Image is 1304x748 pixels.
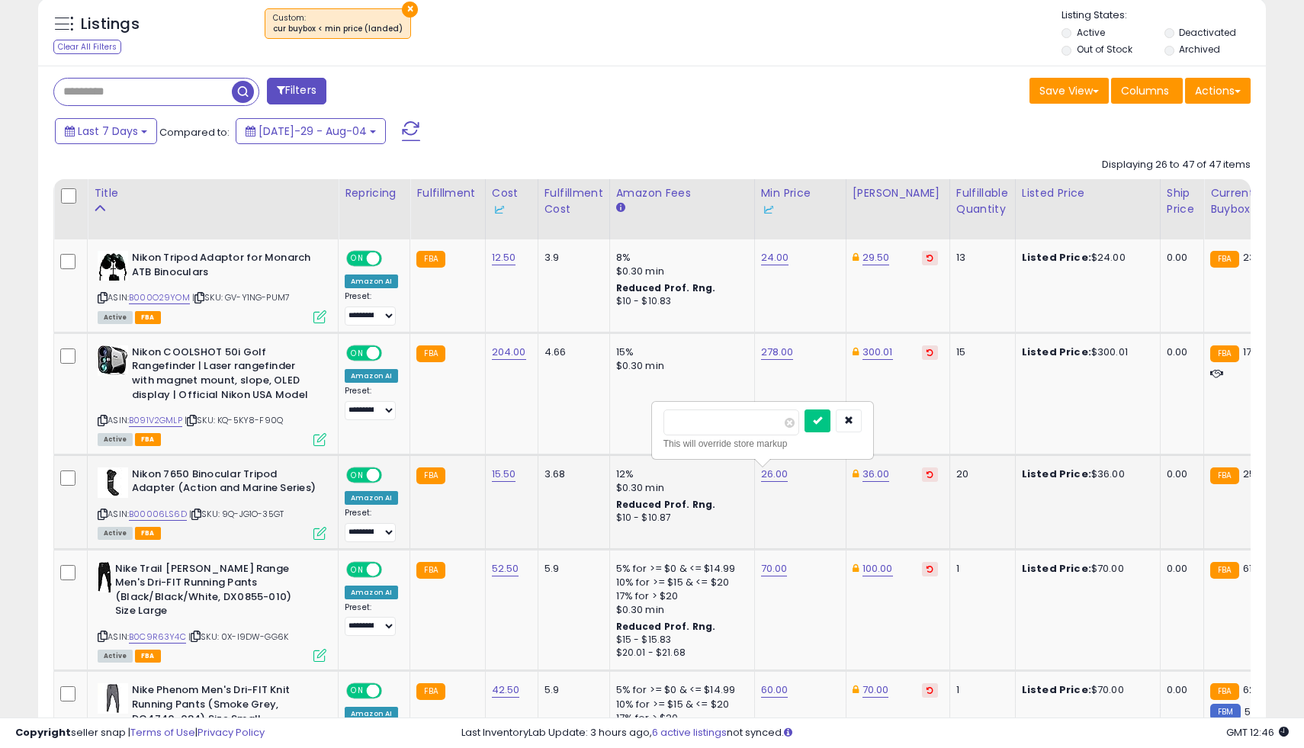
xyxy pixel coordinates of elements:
[416,562,445,579] small: FBA
[380,685,404,698] span: OFF
[135,650,161,663] span: FBA
[416,345,445,362] small: FBA
[862,345,893,360] a: 300.01
[98,467,128,498] img: 21lSBdBP5tL._SL40_.jpg
[416,251,445,268] small: FBA
[492,201,532,217] div: Some or all of the values in this column are provided from Inventory Lab.
[115,562,300,622] b: Nike Trail [PERSON_NAME] Range Men's Dri-FIT Running Pants (Black/Black/White, DX0855-010) Size L...
[956,683,1004,697] div: 1
[129,508,187,521] a: B00006LS6D
[544,467,598,481] div: 3.68
[98,251,128,281] img: 41mgNGfHeHL._SL40_.jpg
[416,683,445,700] small: FBA
[348,468,367,481] span: ON
[616,201,625,215] small: Amazon Fees.
[129,631,186,644] a: B0C9R63Y4C
[98,650,133,663] span: All listings currently available for purchase on Amazon
[616,698,743,711] div: 10% for >= $15 & <= $20
[862,250,890,265] a: 29.50
[1210,562,1238,579] small: FBA
[1185,78,1251,104] button: Actions
[380,346,404,359] span: OFF
[135,311,161,324] span: FBA
[761,345,794,360] a: 278.00
[616,359,743,373] div: $0.30 min
[862,467,890,482] a: 36.00
[1121,83,1169,98] span: Columns
[132,683,317,730] b: Nike Phenom Men's Dri-FIT Knit Running Pants (Smoke Grey, DQ4740-084) Size Small
[185,414,283,426] span: | SKU: KQ-5KY8-F90Q
[1210,345,1238,362] small: FBA
[544,185,603,217] div: Fulfillment Cost
[956,185,1009,217] div: Fulfillable Quantity
[616,603,743,617] div: $0.30 min
[94,185,332,201] div: Title
[273,12,403,35] span: Custom:
[98,311,133,324] span: All listings currently available for purchase on Amazon
[862,682,889,698] a: 70.00
[761,682,789,698] a: 60.00
[267,78,326,104] button: Filters
[98,527,133,540] span: All listings currently available for purchase on Amazon
[348,685,367,698] span: ON
[416,467,445,484] small: FBA
[345,185,403,201] div: Repricing
[544,562,598,576] div: 5.9
[1102,158,1251,172] div: Displaying 26 to 47 of 47 items
[98,433,133,446] span: All listings currently available for purchase on Amazon
[1167,683,1192,697] div: 0.00
[492,561,519,576] a: 52.50
[98,345,326,445] div: ASIN:
[492,202,507,217] img: InventoryLab Logo
[130,725,195,740] a: Terms of Use
[81,14,140,35] h5: Listings
[98,683,128,714] img: 21-yqqt6udL._SL40_.jpg
[492,467,516,482] a: 15.50
[853,185,943,201] div: [PERSON_NAME]
[78,124,138,139] span: Last 7 Days
[616,647,743,660] div: $20.01 - $21.68
[192,291,290,303] span: | SKU: GV-Y1NG-PUM7
[652,725,727,740] a: 6 active listings
[1167,467,1192,481] div: 0.00
[198,725,265,740] a: Privacy Policy
[15,726,265,740] div: seller snap | |
[135,527,161,540] span: FBA
[1167,251,1192,265] div: 0.00
[761,202,776,217] img: InventoryLab Logo
[1243,467,1270,481] span: 25.96
[1179,26,1236,39] label: Deactivated
[616,512,743,525] div: $10 - $10.87
[345,369,398,383] div: Amazon AI
[55,118,157,144] button: Last 7 Days
[159,125,230,140] span: Compared to:
[416,185,478,201] div: Fulfillment
[1022,467,1091,481] b: Listed Price:
[1022,561,1091,576] b: Listed Price:
[1243,682,1264,697] span: 62.7
[761,201,840,217] div: Some or all of the values in this column are provided from Inventory Lab.
[1022,250,1091,265] b: Listed Price:
[189,508,284,520] span: | SKU: 9Q-JG1O-35GT
[1243,561,1267,576] span: 61.06
[348,563,367,576] span: ON
[616,345,743,359] div: 15%
[544,683,598,697] div: 5.9
[616,265,743,278] div: $0.30 min
[1179,43,1220,56] label: Archived
[402,2,418,18] button: ×
[1022,345,1148,359] div: $300.01
[1022,683,1148,697] div: $70.00
[1022,185,1154,201] div: Listed Price
[616,251,743,265] div: 8%
[98,562,326,661] div: ASIN:
[345,508,398,542] div: Preset:
[492,682,520,698] a: 42.50
[1210,185,1289,217] div: Current Buybox Price
[761,467,789,482] a: 26.00
[135,433,161,446] span: FBA
[98,345,128,376] img: 41580J-XuCL._SL40_.jpg
[956,467,1004,481] div: 20
[1111,78,1183,104] button: Columns
[380,252,404,265] span: OFF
